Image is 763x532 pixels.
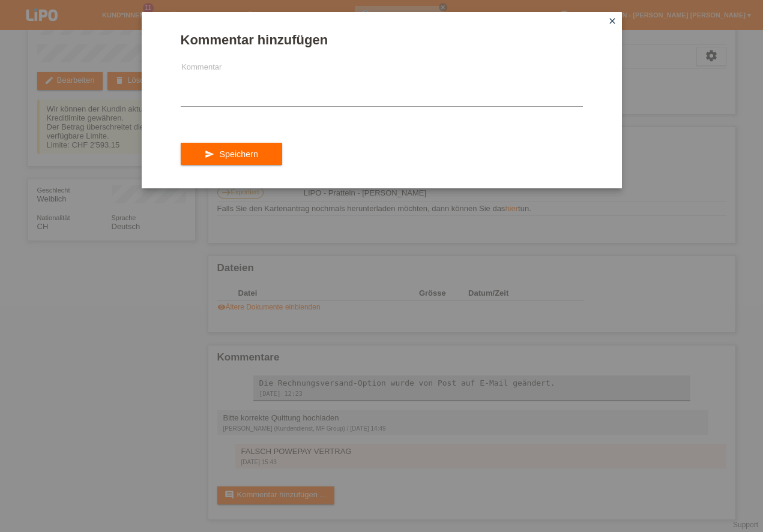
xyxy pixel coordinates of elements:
a: close [605,15,620,29]
span: Speichern [219,149,258,159]
button: send Speichern [181,143,282,166]
h1: Kommentar hinzufügen [181,32,583,47]
i: close [608,16,617,26]
i: send [205,149,214,159]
